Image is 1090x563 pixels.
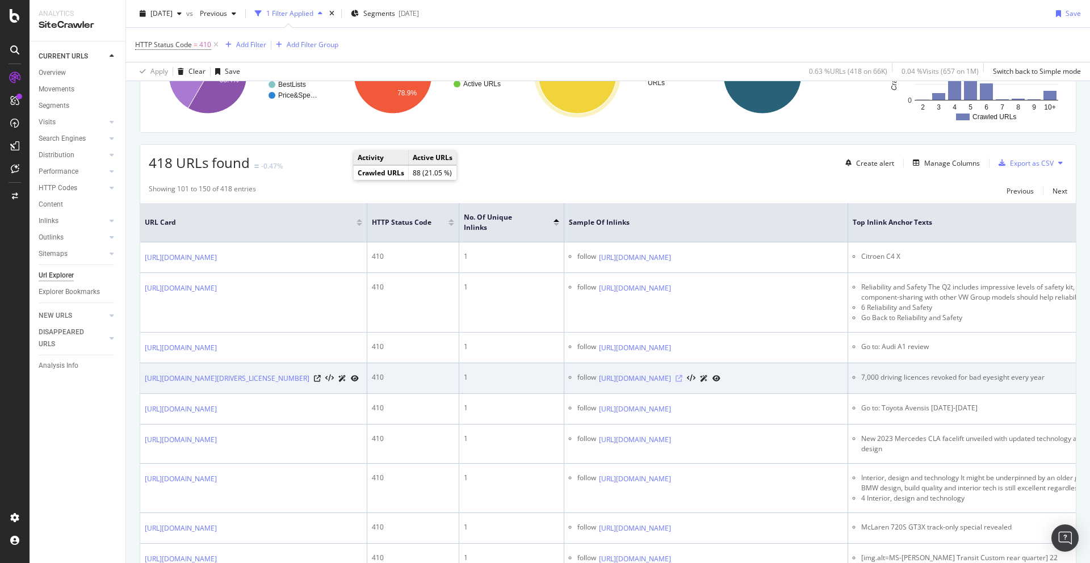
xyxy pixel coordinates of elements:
[266,9,313,18] div: 1 Filter Applied
[354,150,409,165] td: Activity
[397,89,417,97] text: 78.9%
[149,184,256,198] div: Showing 101 to 150 of 418 entries
[993,66,1081,76] div: Switch back to Simple mode
[39,248,68,260] div: Sitemaps
[676,375,682,382] a: Visit Online Page
[39,67,118,79] a: Overview
[236,40,266,49] div: Add Filter
[327,8,337,19] div: times
[351,372,359,384] a: URL Inspection
[39,326,106,350] a: DISAPPEARED URLS
[972,113,1016,121] text: Crawled URLs
[577,251,596,263] div: follow
[39,199,63,211] div: Content
[39,232,64,243] div: Outlinks
[39,51,106,62] a: CURRENT URLS
[314,375,321,382] a: Visit Online Page
[518,25,698,124] div: A chart.
[809,66,887,76] div: 0.63 % URLs ( 418 on 66K )
[145,404,217,415] a: [URL][DOMAIN_NAME]
[464,212,536,233] span: No. of Unique Inlinks
[363,9,395,18] span: Segments
[135,62,168,81] button: Apply
[372,372,454,383] div: 410
[409,150,457,165] td: Active URLs
[194,40,198,49] span: =
[577,342,596,354] div: follow
[195,9,227,18] span: Previous
[464,522,559,532] div: 1
[39,286,100,298] div: Explorer Bookmarks
[937,103,941,111] text: 3
[39,326,96,350] div: DISAPPEARED URLS
[39,166,78,178] div: Performance
[278,81,306,89] text: BestLists
[464,282,559,292] div: 1
[145,283,217,294] a: [URL][DOMAIN_NAME]
[1051,524,1079,552] div: Open Intercom Messenger
[278,91,317,99] text: Price&Spe…
[39,182,106,194] a: HTTP Codes
[39,310,106,322] a: NEW URLS
[149,153,250,172] span: 418 URLs found
[577,403,596,415] div: follow
[985,103,989,111] text: 6
[372,217,431,228] span: HTTP Status Code
[39,149,74,161] div: Distribution
[372,282,454,292] div: 410
[271,38,338,52] button: Add Filter Group
[372,522,454,532] div: 410
[712,372,720,384] a: URL Inspection
[599,342,671,354] a: [URL][DOMAIN_NAME]
[135,40,192,49] span: HTTP Status Code
[39,215,58,227] div: Inlinks
[908,96,912,104] text: 0
[464,473,559,483] div: 1
[599,252,671,263] a: [URL][DOMAIN_NAME]
[856,158,894,168] div: Create alert
[1053,184,1067,198] button: Next
[39,67,66,79] div: Overview
[39,270,118,281] a: Url Explorer
[841,154,894,172] button: Create alert
[135,5,186,23] button: [DATE]
[145,473,217,485] a: [URL][DOMAIN_NAME]
[39,9,116,19] div: Analytics
[145,252,217,263] a: [URL][DOMAIN_NAME]
[599,283,671,294] a: [URL][DOMAIN_NAME]
[254,165,259,168] img: Equal
[250,5,327,23] button: 1 Filter Applied
[39,51,88,62] div: CURRENT URLS
[372,553,454,563] div: 410
[39,19,116,32] div: SiteCrawler
[188,66,206,76] div: Clear
[39,133,86,145] div: Search Engines
[39,270,74,281] div: Url Explorer
[700,372,708,384] a: AI Url Details
[372,342,454,352] div: 410
[599,373,671,384] a: [URL][DOMAIN_NAME]
[703,25,883,124] div: A chart.
[39,360,78,372] div: Analysis Info
[921,103,925,111] text: 2
[39,116,106,128] a: Visits
[891,47,899,90] text: Crawled URLs
[1033,103,1037,111] text: 9
[372,434,454,444] div: 410
[1045,103,1056,111] text: 10+
[287,40,338,49] div: Add Filter Group
[39,199,118,211] a: Content
[145,523,217,534] a: [URL][DOMAIN_NAME]
[464,251,559,262] div: 1
[145,434,217,446] a: [URL][DOMAIN_NAME]
[924,158,980,168] div: Manage Columns
[334,25,513,124] div: A chart.
[145,373,309,384] a: [URL][DOMAIN_NAME][DRIVERS_LICENSE_NUMBER]
[372,403,454,413] div: 410
[39,83,118,95] a: Movements
[39,100,118,112] a: Segments
[150,66,168,76] div: Apply
[1010,158,1054,168] div: Export as CSV
[1066,9,1081,18] div: Save
[211,62,240,81] button: Save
